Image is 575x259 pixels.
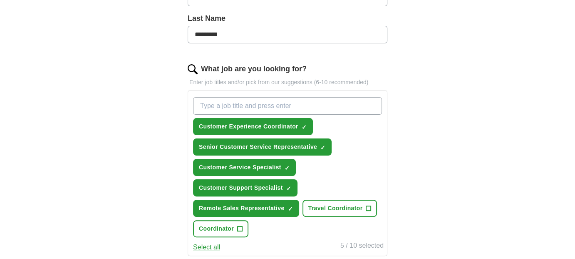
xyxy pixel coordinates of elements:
[193,118,313,135] button: Customer Experience Coordinator✓
[193,138,332,156] button: Senior Customer Service Representative✓
[199,184,283,192] span: Customer Support Specialist
[199,204,285,213] span: Remote Sales Representative
[193,200,299,217] button: Remote Sales Representative✓
[302,124,307,131] span: ✓
[199,224,234,233] span: Coordinator
[340,241,384,252] div: 5 / 10 selected
[201,63,307,75] label: What job are you looking for?
[193,220,248,237] button: Coordinator
[288,206,293,212] span: ✓
[308,204,363,213] span: Travel Coordinator
[302,200,377,217] button: Travel Coordinator
[199,122,298,131] span: Customer Experience Coordinator
[320,144,325,151] span: ✓
[199,143,317,151] span: Senior Customer Service Representative
[193,159,296,176] button: Customer Service Specialist✓
[286,185,291,192] span: ✓
[188,13,387,24] label: Last Name
[285,165,290,171] span: ✓
[199,163,281,172] span: Customer Service Specialist
[193,179,297,196] button: Customer Support Specialist✓
[188,64,198,74] img: search.png
[193,97,382,115] input: Type a job title and press enter
[193,242,220,252] button: Select all
[188,78,387,87] p: Enter job titles and/or pick from our suggestions (6-10 recommended)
